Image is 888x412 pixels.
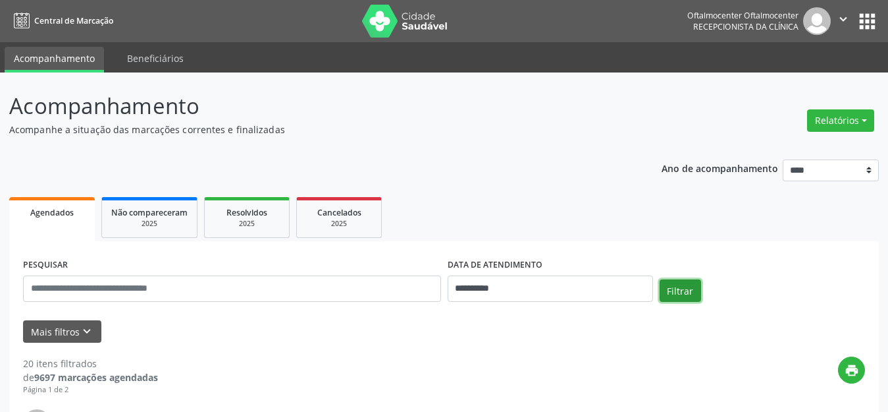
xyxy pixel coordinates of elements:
[80,324,94,339] i: keyboard_arrow_down
[23,255,68,276] label: PESQUISAR
[448,255,542,276] label: DATA DE ATENDIMENTO
[30,207,74,218] span: Agendados
[831,7,856,35] button: 
[23,357,158,370] div: 20 itens filtrados
[111,207,188,218] span: Não compareceram
[9,90,618,123] p: Acompanhamento
[23,370,158,384] div: de
[34,371,158,384] strong: 9697 marcações agendadas
[807,109,874,132] button: Relatórios
[214,219,280,229] div: 2025
[693,21,798,32] span: Recepcionista da clínica
[23,320,101,343] button: Mais filtroskeyboard_arrow_down
[34,15,113,26] span: Central de Marcação
[23,384,158,396] div: Página 1 de 2
[118,47,193,70] a: Beneficiários
[836,12,850,26] i: 
[660,280,701,302] button: Filtrar
[856,10,879,33] button: apps
[845,363,859,378] i: print
[5,47,104,73] a: Acompanhamento
[838,357,865,384] button: print
[9,123,618,136] p: Acompanhe a situação das marcações correntes e finalizadas
[111,219,188,229] div: 2025
[803,7,831,35] img: img
[317,207,361,218] span: Cancelados
[9,10,113,32] a: Central de Marcação
[226,207,267,218] span: Resolvidos
[662,160,778,176] p: Ano de acompanhamento
[687,10,798,21] div: Oftalmocenter Oftalmocenter
[306,219,372,229] div: 2025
